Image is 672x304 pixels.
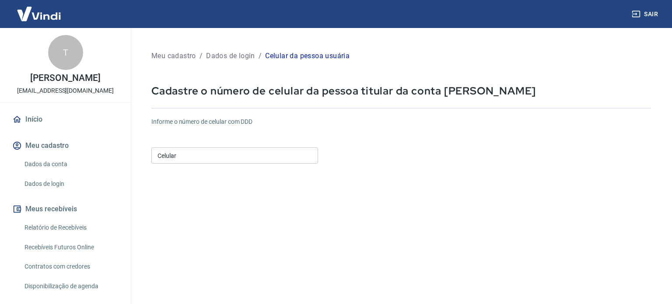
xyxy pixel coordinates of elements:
button: Meus recebíveis [10,199,120,219]
p: Celular da pessoa usuária [265,51,350,61]
p: [PERSON_NAME] [30,73,100,83]
a: Recebíveis Futuros Online [21,238,120,256]
p: [EMAIL_ADDRESS][DOMAIN_NAME] [17,86,114,95]
a: Dados da conta [21,155,120,173]
button: Sair [630,6,661,22]
button: Meu cadastro [10,136,120,155]
p: / [199,51,203,61]
p: Cadastre o número de celular da pessoa titular da conta [PERSON_NAME] [151,84,651,98]
p: Dados de login [206,51,255,61]
a: Disponibilização de agenda [21,277,120,295]
img: Vindi [10,0,67,27]
a: Relatório de Recebíveis [21,219,120,237]
p: Meu cadastro [151,51,196,61]
a: Início [10,110,120,129]
a: Dados de login [21,175,120,193]
h6: Informe o número de celular com DDD [151,117,651,126]
a: Contratos com credores [21,258,120,276]
div: T [48,35,83,70]
p: / [259,51,262,61]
